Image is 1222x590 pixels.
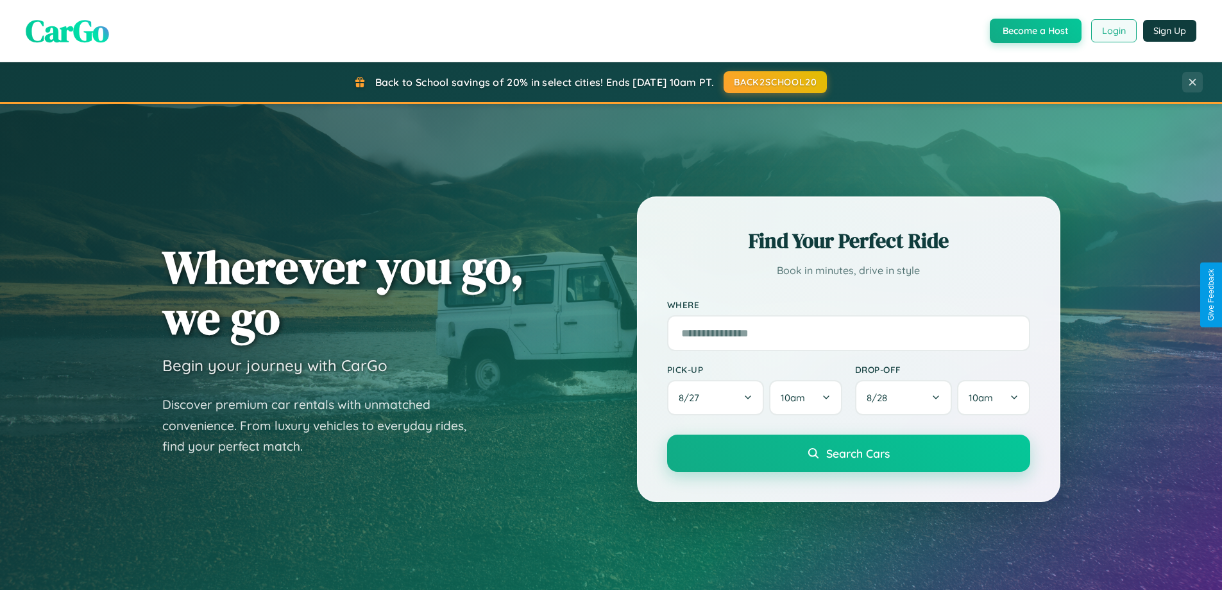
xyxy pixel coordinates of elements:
span: 8 / 27 [679,392,706,404]
h2: Find Your Perfect Ride [667,227,1030,255]
label: Pick-up [667,364,842,375]
button: 10am [957,380,1030,415]
button: Sign Up [1143,20,1196,42]
div: Give Feedback [1207,269,1216,321]
span: Search Cars [826,446,890,460]
button: 8/28 [855,380,953,415]
button: Login [1091,19,1137,42]
button: Become a Host [990,19,1082,43]
label: Drop-off [855,364,1030,375]
p: Book in minutes, drive in style [667,261,1030,280]
button: BACK2SCHOOL20 [724,71,827,93]
button: 10am [769,380,842,415]
button: 8/27 [667,380,765,415]
h1: Wherever you go, we go [162,241,524,343]
span: 10am [969,392,993,404]
span: 10am [781,392,805,404]
span: CarGo [26,10,109,52]
button: Search Cars [667,435,1030,472]
span: 8 / 28 [867,392,894,404]
h3: Begin your journey with CarGo [162,356,387,375]
p: Discover premium car rentals with unmatched convenience. From luxury vehicles to everyday rides, ... [162,394,483,457]
label: Where [667,299,1030,310]
span: Back to School savings of 20% in select cities! Ends [DATE] 10am PT. [375,76,714,89]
